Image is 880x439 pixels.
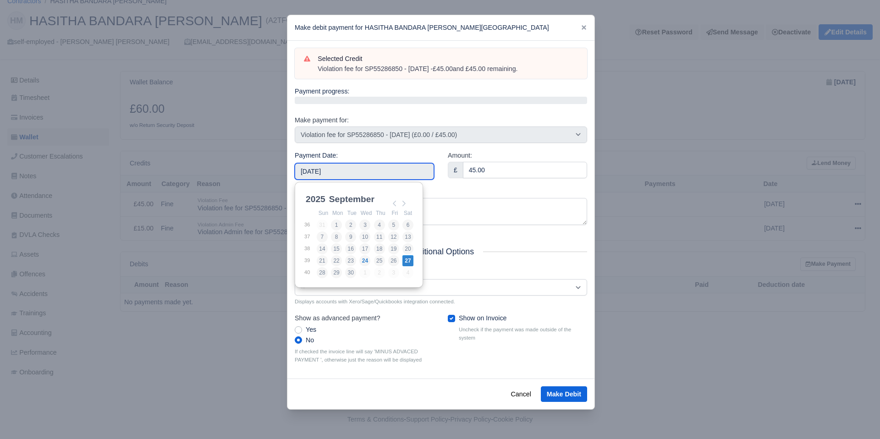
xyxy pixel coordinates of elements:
button: 17 [359,243,370,254]
abbr: Saturday [404,210,412,216]
button: 27 [402,255,413,266]
td: 37 [304,231,316,243]
button: 21 [317,255,328,266]
div: Violation fee for SP55286850 - [DATE] - and £45.00 remaining. [318,65,578,74]
button: 18 [374,243,385,254]
div: £ [448,162,463,178]
div: 2025 [304,192,327,206]
button: 6 [402,219,413,230]
button: 2 [345,219,356,230]
input: 0.00 [463,162,587,178]
button: 22 [331,255,342,266]
h5: Additional Options [295,247,587,257]
abbr: Tuesday [347,210,357,216]
abbr: Thursday [376,210,385,216]
button: 13 [402,231,413,242]
button: 5 [388,219,399,230]
button: 25 [374,255,385,266]
div: Payment progress: [295,86,587,104]
button: 28 [317,267,328,278]
button: 12 [388,231,399,242]
button: 26 [388,255,399,266]
abbr: Wednesday [361,210,372,216]
button: 15 [331,243,342,254]
button: 3 [359,219,370,230]
button: 11 [374,231,385,242]
td: 39 [304,255,316,267]
button: 23 [345,255,356,266]
button: 20 [402,243,413,254]
abbr: Sunday [319,210,328,216]
button: Next Month [398,198,409,209]
td: 38 [304,243,316,255]
button: 9 [345,231,356,242]
div: September [327,192,376,206]
button: 16 [345,243,356,254]
button: 29 [331,267,342,278]
label: Payment Date: [295,150,338,161]
label: Show on Invoice [459,313,506,324]
button: 7 [317,231,328,242]
label: Yes [306,324,316,335]
button: 30 [345,267,356,278]
button: 1 [331,219,342,230]
button: 10 [359,231,370,242]
button: 24 [359,255,370,266]
button: Make Debit [541,386,587,402]
td: 36 [304,219,316,231]
label: Make payment for: [295,115,349,126]
label: Show as advanced payment? [295,313,380,324]
abbr: Friday [391,210,398,216]
button: 19 [388,243,399,254]
button: 14 [317,243,328,254]
label: Amount: [448,150,472,161]
small: If checked the invoice line will say 'MINUS ADVACED PAYMENT ', otherwise just the reason will be ... [295,347,434,364]
small: Displays accounts with Xero/Sage/Quickbooks integration connected. [295,297,587,306]
abbr: Monday [332,210,343,216]
iframe: Chat Widget [834,395,880,439]
h6: Selected Credit [318,55,578,63]
button: 4 [374,219,385,230]
strong: £45.00 [433,65,453,72]
div: Make debit payment for HASITHA BANDARA [PERSON_NAME][GEOGRAPHIC_DATA] [287,15,594,41]
label: No [306,335,314,346]
button: Previous Month [389,198,400,209]
td: 40 [304,267,316,279]
button: 8 [331,231,342,242]
button: Cancel [505,386,537,402]
small: Uncheck if the payment was made outside of the system [459,325,587,342]
input: Use the arrow keys to pick a date [295,163,434,180]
